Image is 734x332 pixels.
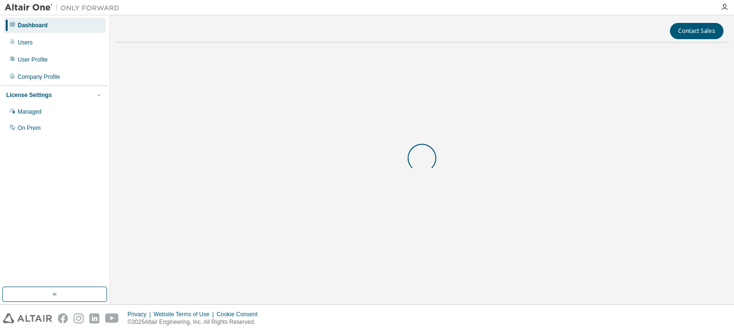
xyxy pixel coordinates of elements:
[5,3,124,12] img: Altair One
[128,311,153,318] div: Privacy
[18,73,60,81] div: Company Profile
[128,318,263,326] p: © 2025 Altair Engineering, Inc. All Rights Reserved.
[18,124,41,132] div: On Prem
[153,311,216,318] div: Website Terms of Use
[105,313,119,323] img: youtube.svg
[58,313,68,323] img: facebook.svg
[18,56,48,64] div: User Profile
[18,21,48,29] div: Dashboard
[89,313,99,323] img: linkedin.svg
[216,311,263,318] div: Cookie Consent
[6,91,52,99] div: License Settings
[670,23,723,39] button: Contact Sales
[3,313,52,323] img: altair_logo.svg
[18,39,32,46] div: Users
[18,108,42,116] div: Managed
[74,313,84,323] img: instagram.svg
